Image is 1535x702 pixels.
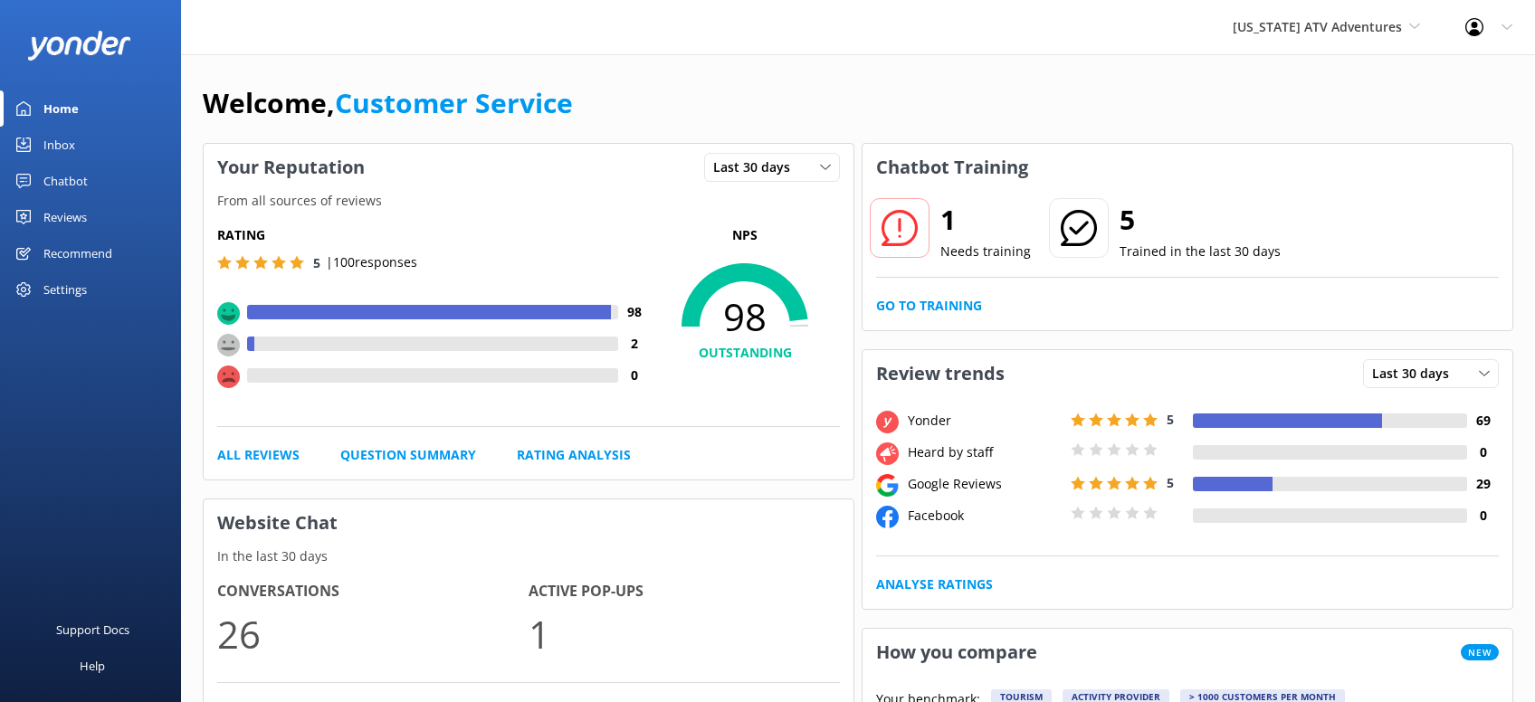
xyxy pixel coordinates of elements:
h1: Welcome, [203,81,573,125]
p: From all sources of reviews [204,191,853,211]
div: Recommend [43,235,112,271]
h2: 5 [1120,198,1281,242]
div: Chatbot [43,163,88,199]
div: Facebook [903,506,1066,526]
h4: 0 [618,365,650,385]
div: Home [43,90,79,127]
div: Reviews [43,199,87,235]
h4: 98 [618,302,650,322]
p: Needs training [940,242,1031,261]
h4: Active Pop-ups [529,580,840,603]
a: All Reviews [217,445,300,465]
h4: 0 [1467,506,1499,526]
span: Last 30 days [1372,364,1460,384]
h4: 0 [1467,442,1499,462]
span: Last 30 days [713,157,801,177]
a: Question Summary [340,445,476,465]
p: | 100 responses [326,252,417,272]
p: 26 [217,603,529,664]
h3: Chatbot Training [863,144,1042,191]
span: 5 [1167,411,1174,428]
p: Trained in the last 30 days [1120,242,1281,261]
div: Help [80,648,105,684]
p: NPS [650,225,840,245]
span: New [1461,644,1499,660]
div: Heard by staff [903,442,1066,462]
span: [US_STATE] ATV Adventures [1233,18,1402,35]
h2: 1 [940,198,1031,242]
h4: 69 [1467,411,1499,431]
span: 5 [1167,474,1174,491]
h4: 2 [618,334,650,354]
h3: Your Reputation [204,144,378,191]
div: Settings [43,271,87,308]
a: Go to Training [876,296,982,316]
h4: Conversations [217,580,529,603]
h4: 29 [1467,474,1499,494]
div: Yonder [903,411,1066,431]
h3: Website Chat [204,499,853,546]
h5: Rating [217,225,650,245]
div: Inbox [43,127,75,163]
h3: How you compare [863,629,1051,676]
span: 5 [313,254,320,271]
div: Support Docs [56,612,129,648]
h4: OUTSTANDING [650,343,840,363]
img: yonder-white-logo.png [27,31,131,61]
p: In the last 30 days [204,546,853,566]
div: Google Reviews [903,474,1066,494]
h3: Review trends [863,350,1018,397]
a: Analyse Ratings [876,574,993,594]
a: Customer Service [335,84,573,121]
span: 98 [650,294,840,339]
p: 1 [529,603,840,664]
a: Rating Analysis [517,445,631,465]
